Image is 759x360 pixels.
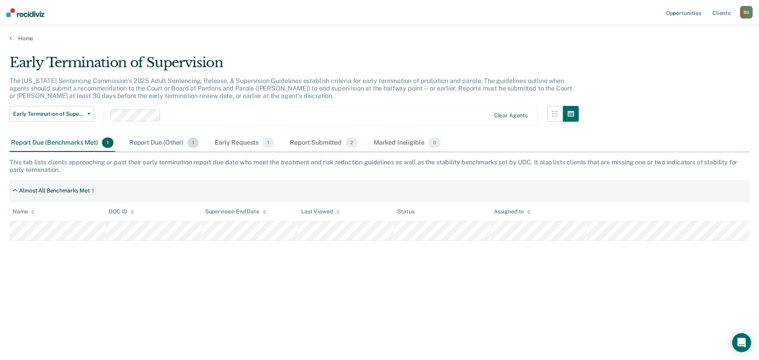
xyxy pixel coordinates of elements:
button: BD [740,6,753,19]
div: Clear agents [494,112,528,119]
div: Report Due (Benchmarks Met)1 [9,134,115,152]
button: Early Termination of Supervision [9,106,94,122]
span: 2 [346,138,358,148]
div: DOC ID [109,208,134,215]
div: Supervision End Date [205,208,266,215]
span: 1 [102,138,113,148]
div: Report Submitted2 [288,134,359,152]
span: 1 [187,138,199,148]
div: Early Requests1 [213,134,276,152]
div: B D [740,6,753,19]
img: Recidiviz [6,8,44,17]
span: Early Termination of Supervision [13,111,84,117]
div: Assigned to [494,208,531,215]
div: This tab lists clients approaching or past their early termination report due date who meet the t... [9,158,750,173]
div: Marked Ineligible0 [372,134,442,152]
div: Report Due (Other)1 [128,134,200,152]
span: 1 [262,138,274,148]
div: Early Termination of Supervision [9,55,579,77]
div: Almost All Benchmarks Met1 [9,184,97,197]
div: Status [397,208,414,215]
span: 0 [428,138,440,148]
div: Name [13,208,35,215]
div: Almost All Benchmarks Met [19,187,90,194]
div: 1 [92,187,94,194]
a: Home [9,35,750,42]
p: The [US_STATE] Sentencing Commission’s 2025 Adult Sentencing, Release, & Supervision Guidelines e... [9,77,572,100]
div: Last Viewed [301,208,340,215]
div: Open Intercom Messenger [732,333,751,352]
